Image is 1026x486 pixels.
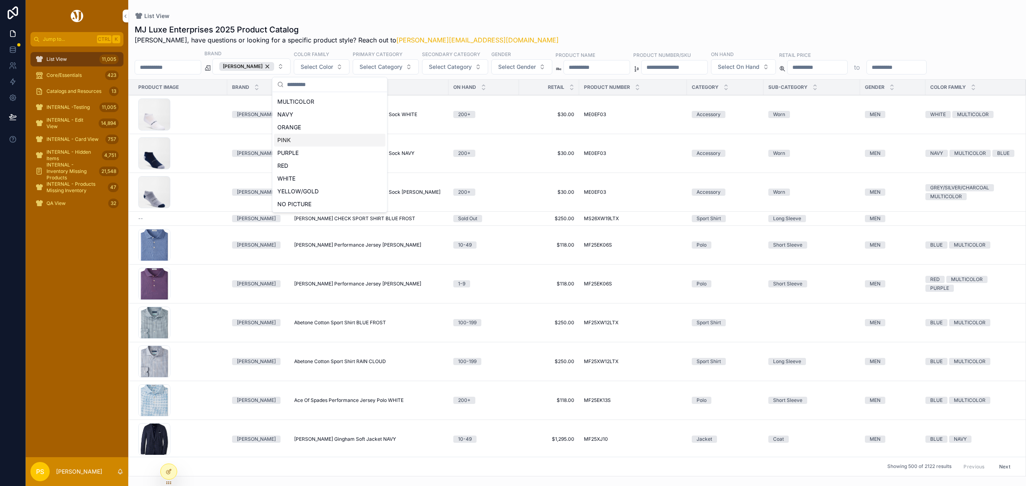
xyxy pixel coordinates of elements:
a: MS26XW19LTX [584,215,682,222]
label: Gender [491,50,511,58]
a: 200+ [453,189,514,196]
button: Select Button [491,59,552,74]
span: MF25XW12LTX [584,319,618,326]
a: [PERSON_NAME] [232,189,285,196]
div: PINK [274,134,386,147]
span: INTERNAL - Inventory Missing Products [46,162,96,181]
a: Abetone Cotton Sport Shirt BLUE FROST [294,319,444,326]
span: Retail [548,84,564,90]
span: Abetone Cotton Sport Shirt BLUE FROST [294,319,386,326]
button: Unselect PETER_MILLAR [219,62,274,71]
span: MF25EK06S [584,281,612,287]
div: BLUE [997,150,1010,157]
div: MEN [870,319,881,326]
span: Core/Essentials [46,72,82,78]
a: Catalogs and Resources13 [30,84,123,98]
a: 200+ [453,111,514,118]
a: Long Sleeve [768,215,855,222]
div: [PERSON_NAME] [237,397,276,404]
div: [PERSON_NAME] [237,358,276,365]
span: $250.00 [524,319,574,326]
span: INTERNAL -Testing [46,104,90,110]
div: Sport Shirt [697,319,721,326]
a: MEN [865,436,921,443]
span: [PERSON_NAME] CHECK SPORT SHIRT BLUE FROST [294,215,415,222]
a: MEN [865,189,921,196]
div: MEN [870,241,881,249]
div: Short Sleeve [773,397,802,404]
a: MF25XJ10 [584,436,682,442]
div: 1-9 [458,280,465,287]
div: [PERSON_NAME] [237,215,276,222]
a: Short Sleeve [768,280,855,287]
a: ME0EF03 [584,189,682,195]
a: [PERSON_NAME][EMAIL_ADDRESS][DOMAIN_NAME] [396,36,559,44]
a: BLUEMULTICOLOR [925,358,1016,365]
a: 10-49 [453,241,514,249]
div: MULTICOLOR [274,95,386,108]
div: scrollable content [26,46,128,221]
div: NAVY [930,150,943,157]
label: Product Number/SKU [633,51,691,58]
a: MF25EK06S [584,242,682,248]
a: [PERSON_NAME] [232,319,285,326]
div: [PERSON_NAME] [237,241,276,249]
div: MULTICOLOR [930,193,962,200]
div: MULTICOLOR [954,241,986,249]
p: [PERSON_NAME] [56,468,102,476]
a: WHITEMULTICOLOR [925,111,1016,118]
div: [PERSON_NAME] [237,189,276,196]
div: 200+ [458,189,471,196]
a: Accessory [692,150,759,157]
div: Accessory [697,150,721,157]
label: Primary Category [353,50,402,58]
a: List View11,005 [30,52,123,66]
a: Long Sleeve [768,358,855,365]
a: MEN [865,358,921,365]
a: Polo [692,241,759,249]
a: Ace Of Spades Performance Jersey Polo WHITE [294,397,444,404]
a: [PERSON_NAME] Performance Jersey [PERSON_NAME] [294,281,444,287]
span: K [113,36,119,42]
a: INTERNAL - Inventory Missing Products21,548 [30,164,123,179]
a: Jacket [692,436,759,443]
div: [PERSON_NAME] [237,150,276,157]
a: [PERSON_NAME] Performance Jersey [PERSON_NAME] [294,242,444,248]
a: [PERSON_NAME] [232,358,285,365]
div: MULTICOLOR [951,276,983,283]
div: WHITE [274,172,386,185]
div: Long Sleeve [773,215,801,222]
span: Gender [865,84,885,90]
span: QA View [46,200,66,207]
label: Product Name [555,51,595,58]
span: Product Number [584,84,630,90]
div: Accessory [697,111,721,118]
a: INTERNAL - Card View757 [30,132,123,147]
div: Short Sleeve [773,280,802,287]
a: $118.00 [524,281,574,287]
span: $118.00 [524,242,574,248]
a: $1,295.00 [524,436,574,442]
div: MEN [870,189,881,196]
div: 4,751 [102,151,119,160]
div: 21,548 [99,167,119,176]
div: [PERSON_NAME] [237,111,276,118]
a: 1-9 [453,280,514,287]
a: List View [135,12,170,20]
span: Select Gender [498,63,536,71]
div: MEN [870,436,881,443]
div: WHITE [930,111,946,118]
div: MULTICOLOR [954,358,986,365]
div: 11,005 [99,102,119,112]
a: Short Sleeve [768,241,855,249]
div: Suggestions [273,92,387,212]
span: Category [692,84,719,90]
div: Jacket [697,436,712,443]
span: Ctrl [97,35,111,43]
a: [PERSON_NAME] [232,241,285,249]
a: 100-199 [453,358,514,365]
div: BLUE [930,358,943,365]
span: Select Color [301,63,333,71]
a: 200+ [453,397,514,404]
div: Accessory [697,189,721,196]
